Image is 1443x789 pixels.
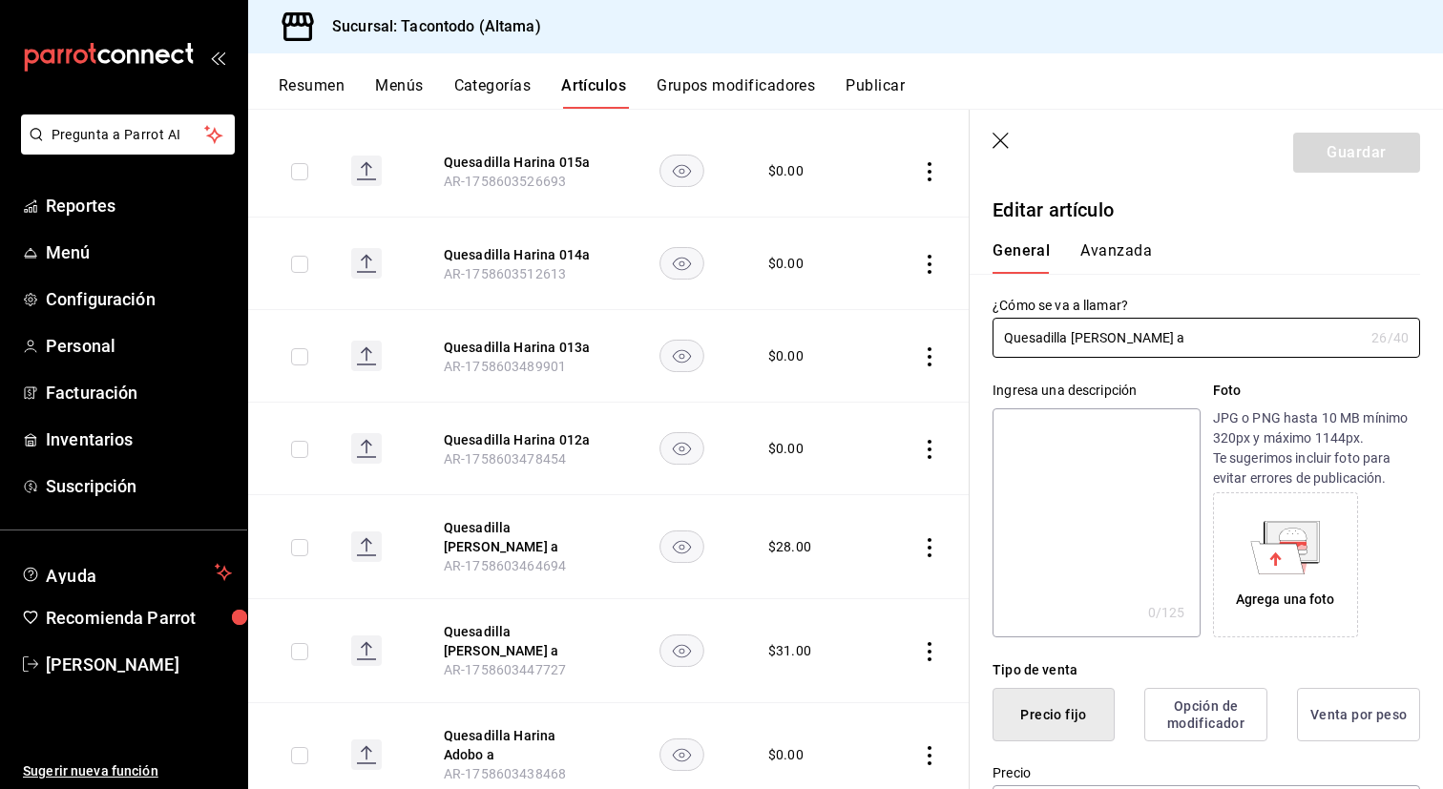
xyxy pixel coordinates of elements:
h3: Sucursal: Tacontodo (Altama) [317,15,541,38]
span: AR-1758603526693 [444,174,566,189]
button: edit-product-location [444,726,596,764]
div: $ 31.00 [768,641,811,660]
button: availability-product [659,155,704,187]
label: Precio [993,766,1420,779]
button: actions [920,642,939,661]
span: Ayuda [46,561,207,584]
div: navigation tabs [279,76,1443,109]
span: Personal [46,333,232,359]
span: AR-1758603464694 [444,558,566,573]
button: actions [920,347,939,366]
div: 0 /125 [1148,603,1185,622]
button: Pregunta a Parrot AI [21,114,235,155]
span: Sugerir nueva función [23,761,232,781]
button: availability-product [659,432,704,465]
button: Resumen [279,76,345,109]
p: Editar artículo [993,196,1420,224]
div: $ 28.00 [768,537,811,556]
div: $ 0.00 [768,346,804,365]
button: Categorías [454,76,532,109]
button: actions [920,255,939,274]
div: $ 0.00 [768,439,804,458]
div: $ 0.00 [768,161,804,180]
button: Grupos modificadores [657,76,815,109]
button: actions [920,440,939,459]
button: edit-product-location [444,153,596,172]
button: actions [920,162,939,181]
span: AR-1758603447727 [444,662,566,677]
button: Publicar [846,76,905,109]
p: JPG o PNG hasta 10 MB mínimo 320px y máximo 1144px. Te sugerimos incluir foto para evitar errores... [1213,408,1420,488]
button: Avanzada [1080,241,1152,274]
button: availability-product [659,634,704,667]
button: actions [920,538,939,557]
span: Reportes [46,193,232,218]
button: Opción de modificador [1144,688,1267,741]
div: $ 0.00 [768,254,804,273]
div: Agrega una foto [1218,497,1353,633]
button: General [993,241,1050,274]
button: Artículos [561,76,626,109]
span: Menú [46,239,232,265]
div: Tipo de venta [993,660,1420,680]
button: Venta por peso [1297,688,1420,741]
span: AR-1758603489901 [444,359,566,374]
span: Pregunta a Parrot AI [52,125,205,145]
button: edit-product-location [444,338,596,357]
div: Agrega una foto [1236,590,1335,610]
p: Foto [1213,381,1420,401]
div: 26 /40 [1371,328,1409,347]
button: actions [920,746,939,765]
div: navigation tabs [993,241,1397,274]
button: availability-product [659,340,704,372]
button: Menús [375,76,423,109]
button: edit-product-location [444,622,596,660]
label: ¿Cómo se va a llamar? [993,299,1420,312]
span: Facturación [46,380,232,405]
span: Recomienda Parrot [46,605,232,631]
button: availability-product [659,247,704,280]
span: AR-1758603478454 [444,451,566,467]
span: Suscripción [46,473,232,499]
span: Configuración [46,286,232,312]
div: $ 0.00 [768,745,804,764]
button: edit-product-location [444,430,596,449]
span: AR-1758603512613 [444,266,566,281]
button: edit-product-location [444,518,596,556]
button: availability-product [659,530,704,563]
button: Precio fijo [993,688,1115,741]
button: availability-product [659,738,704,771]
span: [PERSON_NAME] [46,652,232,677]
button: open_drawer_menu [210,50,225,65]
a: Pregunta a Parrot AI [13,138,235,158]
div: Ingresa una descripción [993,381,1200,401]
span: Inventarios [46,426,232,452]
span: AR-1758603438468 [444,766,566,781]
button: edit-product-location [444,245,596,264]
